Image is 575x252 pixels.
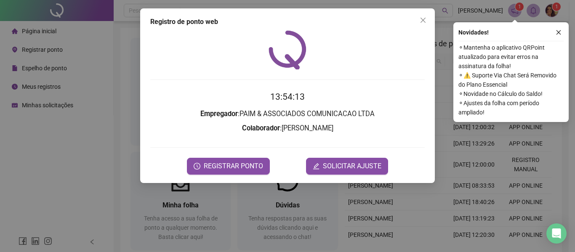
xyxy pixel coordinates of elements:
button: editSOLICITAR AJUSTE [306,158,388,175]
div: Open Intercom Messenger [546,223,567,244]
span: Novidades ! [458,28,489,37]
span: ⚬ ⚠️ Suporte Via Chat Será Removido do Plano Essencial [458,71,564,89]
span: edit [313,163,319,170]
span: ⚬ Novidade no Cálculo do Saldo! [458,89,564,98]
div: Registro de ponto web [150,17,425,27]
span: SOLICITAR AJUSTE [323,161,381,171]
button: REGISTRAR PONTO [187,158,270,175]
strong: Empregador [200,110,238,118]
img: QRPoint [269,30,306,69]
h3: : PAIM & ASSOCIADOS COMUNICACAO LTDA [150,109,425,119]
span: clock-circle [194,163,200,170]
time: 13:54:13 [270,92,305,102]
h3: : [PERSON_NAME] [150,123,425,134]
span: close [556,29,562,35]
span: REGISTRAR PONTO [204,161,263,171]
span: close [420,17,426,24]
button: Close [416,13,430,27]
span: ⚬ Ajustes da folha com período ampliado! [458,98,564,117]
span: ⚬ Mantenha o aplicativo QRPoint atualizado para evitar erros na assinatura da folha! [458,43,564,71]
strong: Colaborador [242,124,280,132]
